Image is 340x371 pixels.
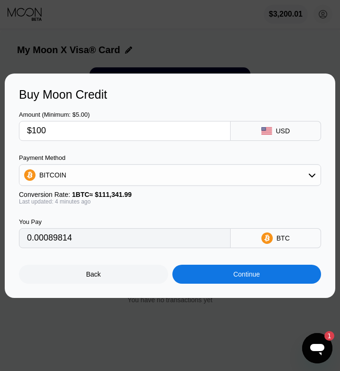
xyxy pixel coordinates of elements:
div: BITCOIN [19,166,321,185]
div: Amount (Minimum: $5.00) [19,111,231,118]
div: Last updated: 4 minutes ago [19,198,321,205]
div: Payment Method [19,154,321,161]
div: Continue [233,270,260,278]
iframe: Button to launch messaging window, 1 unread message [302,333,332,363]
div: BTC [277,234,290,242]
div: BITCOIN [39,171,66,179]
div: Conversion Rate: [19,191,321,198]
div: Back [86,270,101,278]
div: Buy Moon Credit [19,88,321,102]
input: $0.00 [27,121,223,140]
iframe: Number of unread messages [315,331,334,341]
span: 1 BTC ≈ $111,341.99 [72,191,132,198]
div: You Pay [19,218,231,225]
div: Back [19,265,168,284]
div: Continue [172,265,322,284]
div: USD [276,127,290,135]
